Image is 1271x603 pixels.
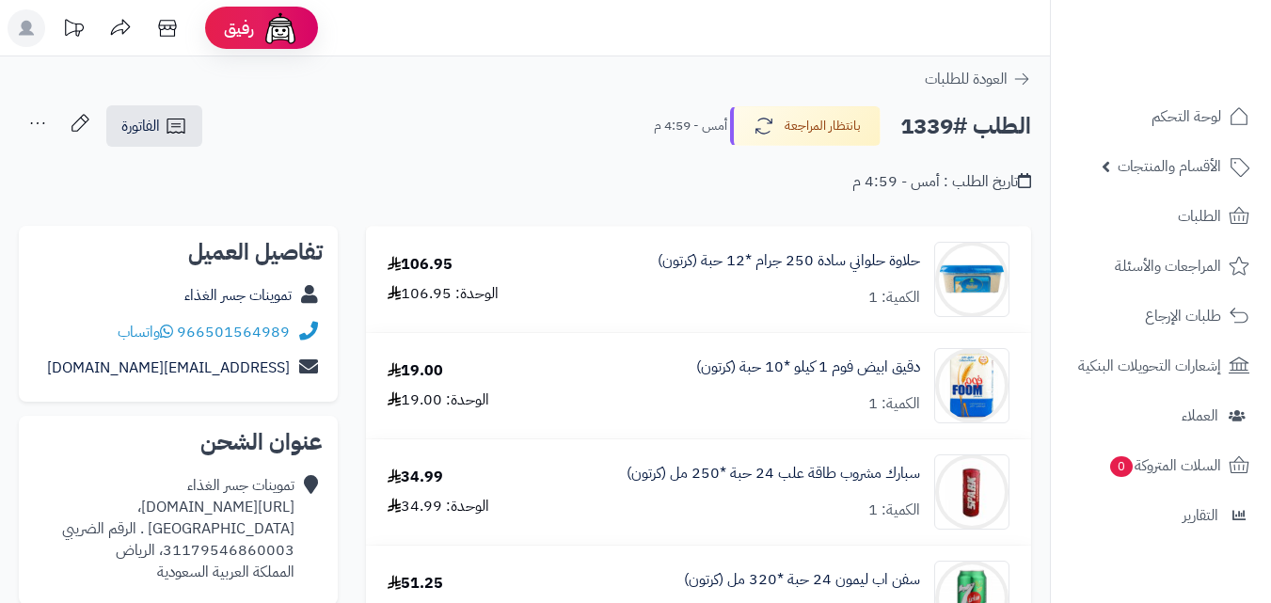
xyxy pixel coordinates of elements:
[684,569,920,591] a: سفن اب ليمون 24 حبة *320 مل (كرتون)
[1062,244,1260,289] a: المراجعات والأسئلة
[34,431,323,453] h2: عنوان الشحن
[1062,194,1260,239] a: الطلبات
[184,284,292,307] a: تموينات جسر الغذاء
[1115,253,1221,279] span: المراجعات والأسئلة
[730,106,881,146] button: بانتظار المراجعة
[1108,452,1221,479] span: السلات المتروكة
[106,105,202,147] a: الفاتورة
[696,357,920,378] a: دقيق ابيض فوم 1 كيلو *10 حبة (كرتون)
[1078,353,1221,379] span: إشعارات التحويلات البنكية
[925,68,1008,90] span: العودة للطلبات
[388,283,499,305] div: الوحدة: 106.95
[118,321,173,343] a: واتساب
[50,9,97,52] a: تحديثات المنصة
[1062,393,1260,438] a: العملاء
[1062,443,1260,488] a: السلات المتروكة0
[121,115,160,137] span: الفاتورة
[868,500,920,521] div: الكمية: 1
[1062,94,1260,139] a: لوحة التحكم
[1145,303,1221,329] span: طلبات الإرجاع
[388,389,489,411] div: الوحدة: 19.00
[388,573,443,595] div: 51.25
[658,250,920,272] a: حلاوة حلواني سادة 250 جرام *12 حبة (كرتون)
[388,360,443,382] div: 19.00
[935,454,1009,530] img: 1747517517-f85b5201-d493-429b-b138-9978c401-90x90.jpg
[654,117,727,135] small: أمس - 4:59 م
[1183,502,1218,529] span: التقارير
[925,68,1031,90] a: العودة للطلبات
[1062,294,1260,339] a: طلبات الإرجاع
[34,241,323,263] h2: تفاصيل العميل
[1178,203,1221,230] span: الطلبات
[1152,103,1221,130] span: لوحة التحكم
[388,254,453,276] div: 106.95
[1143,50,1253,89] img: logo-2.png
[627,463,920,484] a: سبارك مشروب طاقة علب 24 حبة *250 مل (كرتون)
[868,393,920,415] div: الكمية: 1
[1110,456,1133,477] span: 0
[868,287,920,309] div: الكمية: 1
[34,475,294,582] div: تموينات جسر الغذاء [URL][DOMAIN_NAME]، [GEOGRAPHIC_DATA] . الرقم الضريبي 31179546860003، الرياض ا...
[177,321,290,343] a: 966501564989
[47,357,290,379] a: [EMAIL_ADDRESS][DOMAIN_NAME]
[900,107,1031,146] h2: الطلب #1339
[1118,153,1221,180] span: الأقسام والمنتجات
[224,17,254,40] span: رفيق
[852,171,1031,193] div: تاريخ الطلب : أمس - 4:59 م
[1062,493,1260,538] a: التقارير
[262,9,299,47] img: ai-face.png
[1182,403,1218,429] span: العملاء
[1062,343,1260,389] a: إشعارات التحويلات البنكية
[388,496,489,517] div: الوحدة: 34.99
[388,467,443,488] div: 34.99
[935,348,1009,423] img: 1747451105-51n67CUqWVL._AC_SL1500-90x90.jpg
[935,242,1009,317] img: 1747308147-71Ksb64ZlzL._AC_SL1500-90x90.jpg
